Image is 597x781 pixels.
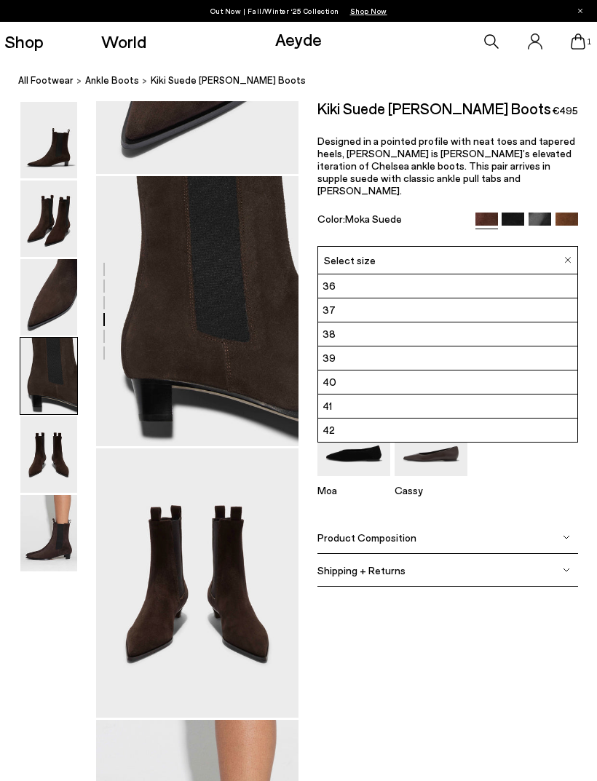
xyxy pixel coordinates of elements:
a: Cassy Pointed-Toe Flats Cassy [395,466,467,496]
img: Kiki Suede Chelsea Boots - Image 6 [20,495,77,571]
span: Select size [324,253,376,268]
img: svg%3E [563,566,570,574]
span: Moka Suede [345,213,402,225]
img: Kiki Suede Chelsea Boots - Image 2 [20,181,77,257]
nav: breadcrumb [18,61,597,101]
a: All Footwear [18,73,74,88]
p: Cassy [395,484,467,496]
a: ankle boots [85,73,139,88]
span: 40 [323,375,336,389]
h2: Kiki Suede [PERSON_NAME] Boots [317,101,551,116]
a: World [101,33,146,50]
p: Moa [317,484,390,496]
span: 42 [323,423,335,437]
a: Aeyde [275,28,322,49]
a: Shop [4,33,44,50]
span: 37 [323,303,336,317]
div: Color: [317,213,467,229]
span: 38 [323,327,336,341]
img: svg%3E [563,534,570,541]
span: 39 [323,351,336,365]
a: Moa Suede Pointed-Toe Flats Moa [317,466,390,496]
span: Navigate to /collections/new-in [350,7,387,15]
img: Kiki Suede Chelsea Boots - Image 3 [20,259,77,336]
img: Kiki Suede Chelsea Boots - Image 4 [20,338,77,414]
span: Shipping + Returns [317,563,406,576]
span: Kiki Suede [PERSON_NAME] Boots [151,73,306,88]
img: Kiki Suede Chelsea Boots - Image 1 [20,102,77,178]
p: Designed in a pointed profile with neat toes and tapered heels, [PERSON_NAME] is [PERSON_NAME]’s ... [317,135,578,197]
a: 1 [571,33,585,49]
span: €495 [552,103,578,118]
span: ankle boots [85,74,139,86]
span: Product Composition [317,531,416,543]
span: 36 [323,279,336,293]
p: Out Now | Fall/Winter ‘25 Collection [210,4,387,18]
img: Kiki Suede Chelsea Boots - Image 5 [20,416,77,493]
span: 1 [585,38,593,46]
span: 41 [323,399,332,413]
